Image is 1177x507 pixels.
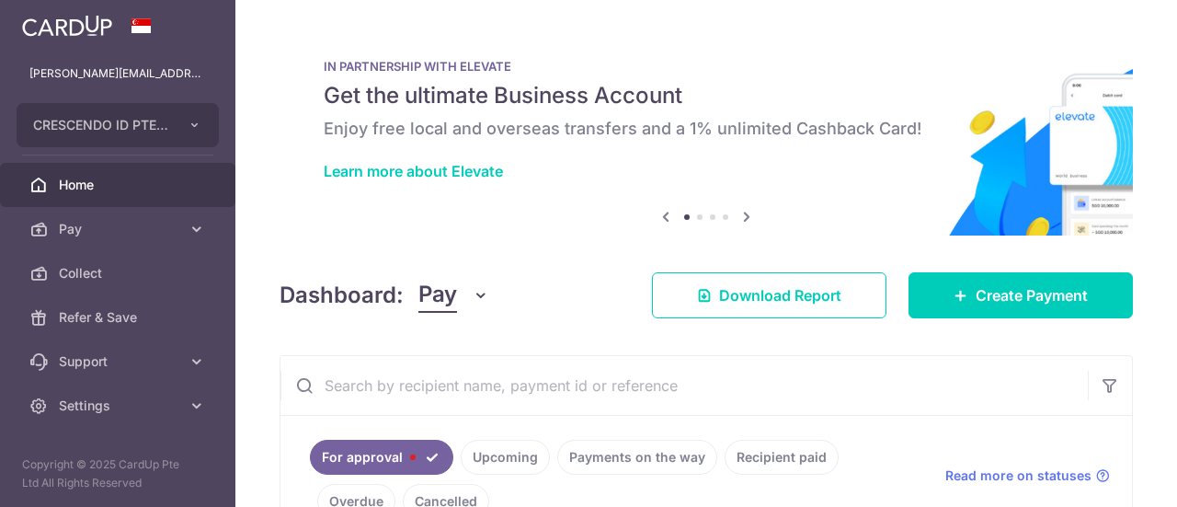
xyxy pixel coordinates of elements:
img: Renovation banner [280,29,1133,236]
span: Pay [59,220,180,238]
a: Learn more about Elevate [324,162,503,180]
h5: Get the ultimate Business Account [324,81,1089,110]
img: CardUp [22,15,112,37]
a: Recipient paid [725,440,839,475]
span: Collect [59,264,180,282]
p: [PERSON_NAME][EMAIL_ADDRESS][DOMAIN_NAME] [29,64,206,83]
span: Refer & Save [59,308,180,327]
a: Download Report [652,272,886,318]
button: Pay [418,278,489,313]
span: Settings [59,397,180,415]
p: IN PARTNERSHIP WITH ELEVATE [324,59,1089,74]
input: Search by recipient name, payment id or reference [280,356,1088,415]
a: Create Payment [908,272,1133,318]
h6: Enjoy free local and overseas transfers and a 1% unlimited Cashback Card! [324,118,1089,140]
span: Support [59,352,180,371]
a: For approval [310,440,453,475]
span: CRESCENDO ID PTE. LTD. [33,116,169,134]
h4: Dashboard: [280,279,404,312]
span: Read more on statuses [945,467,1091,485]
span: Pay [418,278,457,313]
a: Payments on the way [557,440,717,475]
button: CRESCENDO ID PTE. LTD. [17,103,219,147]
span: Create Payment [976,284,1088,306]
span: Download Report [719,284,841,306]
a: Read more on statuses [945,467,1110,485]
a: Upcoming [461,440,550,475]
span: Home [59,176,180,194]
